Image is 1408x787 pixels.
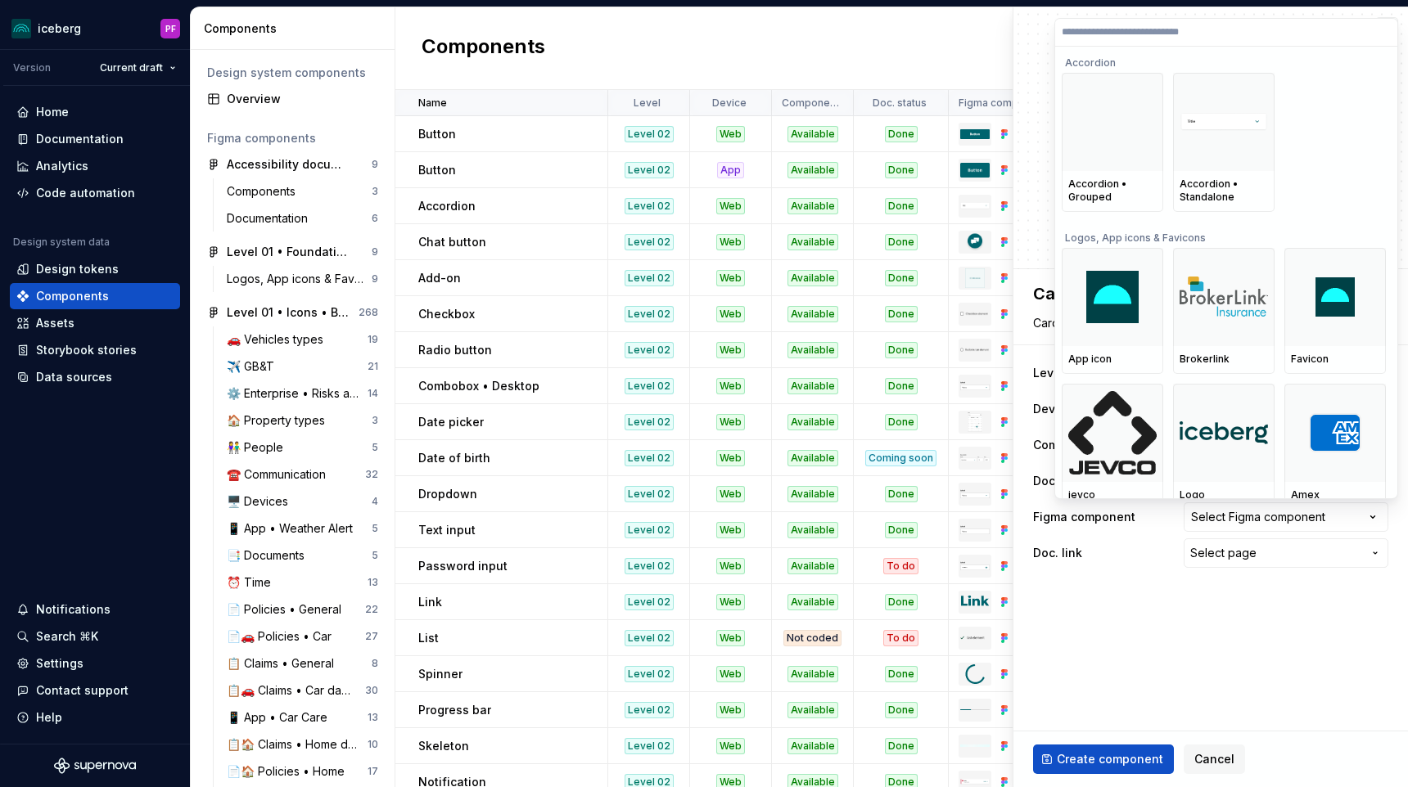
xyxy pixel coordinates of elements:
[1180,353,1268,366] div: Brokerlink
[1062,222,1386,248] div: Logos, App icons & Favicons
[1291,353,1379,366] div: Favicon
[1068,488,1157,501] div: jevco
[1062,47,1386,73] div: Accordion
[1291,488,1379,501] div: Amex
[1068,178,1157,204] div: Accordion • Grouped
[1180,178,1268,204] div: Accordion • Standalone
[1180,488,1268,501] div: Logo
[1068,353,1157,366] div: App icon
